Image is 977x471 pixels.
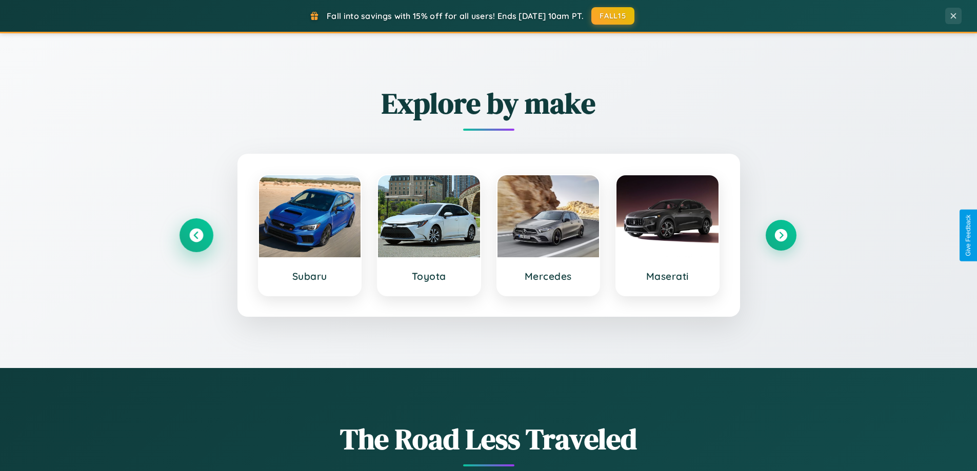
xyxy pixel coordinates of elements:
[591,7,634,25] button: FALL15
[388,270,470,282] h3: Toyota
[508,270,589,282] h3: Mercedes
[327,11,584,21] span: Fall into savings with 15% off for all users! Ends [DATE] 10am PT.
[269,270,351,282] h3: Subaru
[965,215,972,256] div: Give Feedback
[181,419,796,459] h1: The Road Less Traveled
[627,270,708,282] h3: Maserati
[181,84,796,123] h2: Explore by make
